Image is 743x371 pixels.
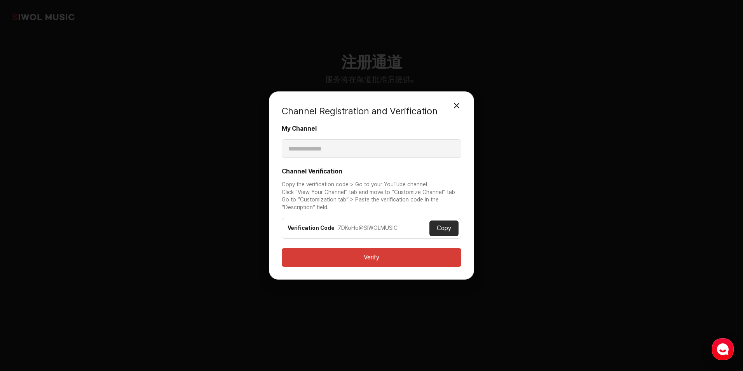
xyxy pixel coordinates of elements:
button: Copy [429,220,459,236]
strong: Channel Verification [282,167,461,176]
div: 7DKoHo@SIWOLMUSIC [338,224,429,232]
button: Verify [282,248,461,267]
button: Close Modal [449,98,464,114]
h4: Channel Registration and Verification [282,104,438,124]
label: required [282,124,461,133]
font: Copy the verification code > Go to your YouTube channel Click “View Your Channel“ tab and move to... [282,181,455,211]
strong: Verification Code [284,224,338,232]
